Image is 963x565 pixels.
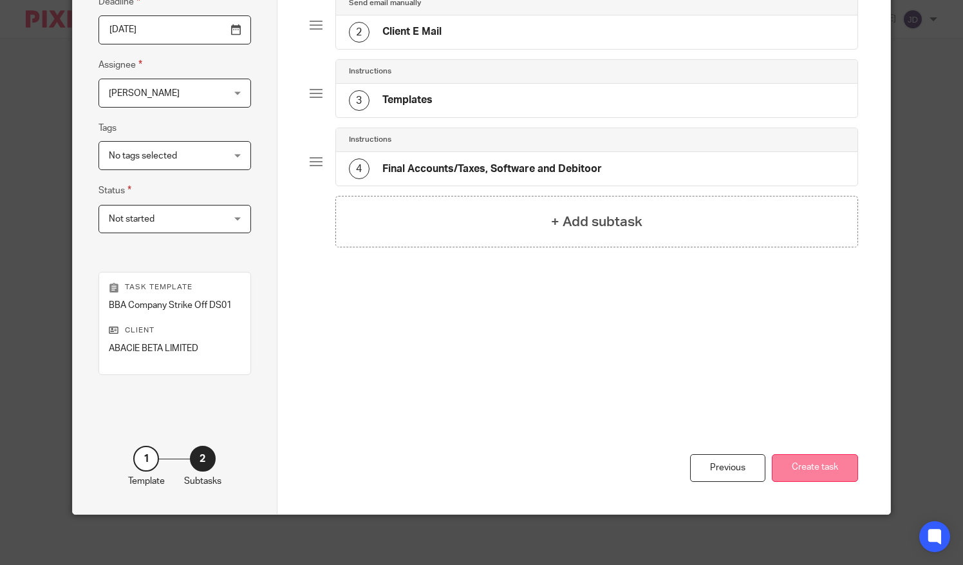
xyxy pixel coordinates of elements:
p: Task template [109,282,240,292]
p: Subtasks [184,475,221,488]
p: BBA Company Strike Off DS01 [109,299,240,312]
h4: Client E Mail [382,25,442,39]
div: 2 [349,22,369,43]
div: 3 [349,90,369,111]
p: Template [128,475,165,488]
div: 2 [190,446,216,472]
h4: Instructions [349,135,391,145]
span: [PERSON_NAME] [109,89,180,98]
div: 1 [133,446,159,472]
div: 4 [349,158,369,179]
label: Assignee [98,57,142,72]
label: Status [98,183,131,198]
span: Not started [109,215,154,224]
h4: Final Accounts/Taxes, Software and Debitoor [382,162,602,176]
h4: Instructions [349,66,391,77]
span: No tags selected [109,151,177,160]
h4: Templates [382,93,433,107]
input: Pick a date [98,15,250,44]
h4: + Add subtask [551,212,642,232]
div: Previous [690,454,765,482]
button: Create task [772,454,858,482]
p: ABACIE BETA LIMITED [109,342,240,355]
label: Tags [98,122,117,135]
p: Client [109,325,240,336]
